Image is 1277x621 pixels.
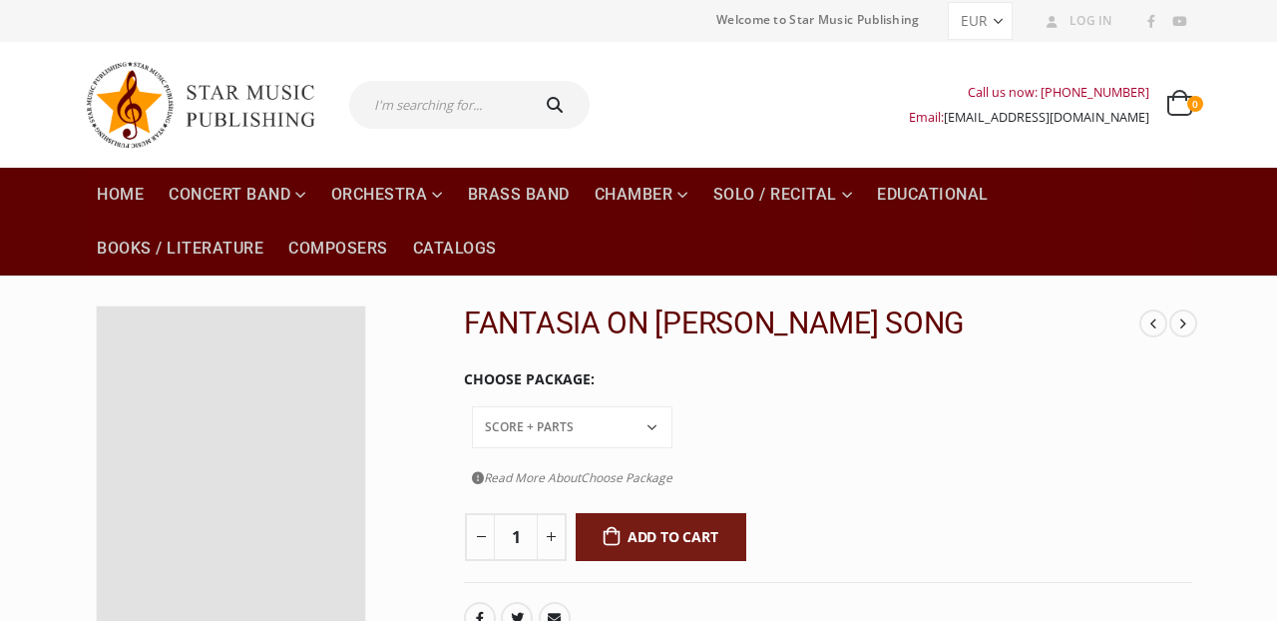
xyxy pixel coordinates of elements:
[909,105,1149,130] div: Email:
[1166,9,1192,35] a: Youtube
[472,465,672,490] a: Read More AboutChoose Package
[349,81,526,129] input: I'm searching for...
[865,168,1001,222] a: Educational
[85,52,334,158] img: Star Music Publishing
[1187,96,1203,112] span: 0
[581,469,672,486] span: Choose Package
[85,222,275,276] a: Books / Literature
[319,168,455,222] a: Orchestra
[526,81,590,129] button: Search
[401,222,509,276] a: Catalogs
[576,513,746,561] button: Add to cart
[1138,9,1164,35] a: Facebook
[944,109,1149,126] a: [EMAIL_ADDRESS][DOMAIN_NAME]
[157,168,318,222] a: Concert Band
[909,80,1149,105] div: Call us now: [PHONE_NUMBER]
[494,513,538,561] input: Product quantity
[465,513,495,561] button: -
[85,168,156,222] a: Home
[583,168,700,222] a: Chamber
[276,222,400,276] a: Composers
[537,513,567,561] button: +
[464,358,595,400] label: Choose Package
[464,306,1140,341] h2: FANTASIA ON [PERSON_NAME] SONG
[716,5,920,35] span: Welcome to Star Music Publishing
[701,168,865,222] a: Solo / Recital
[1039,8,1112,34] a: Log In
[456,168,582,222] a: Brass Band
